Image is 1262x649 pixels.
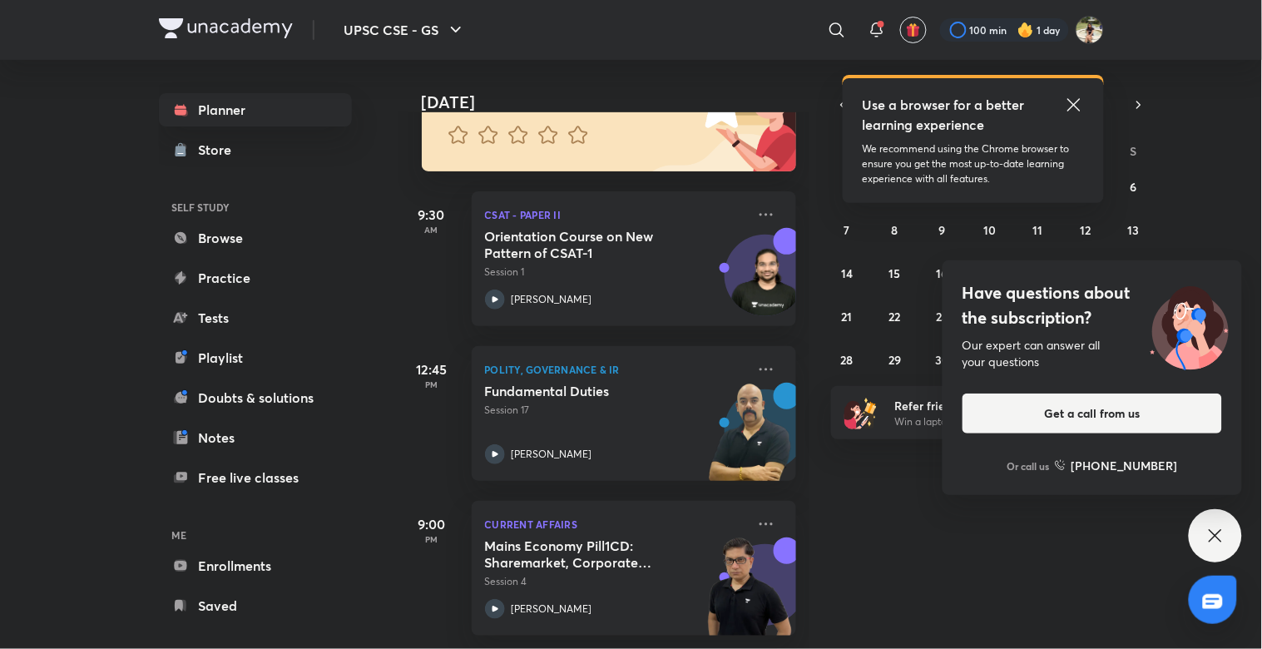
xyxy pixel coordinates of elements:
[929,216,956,243] button: September 9, 2025
[1017,22,1034,38] img: streak
[1131,143,1137,159] abbr: Saturday
[1025,260,1052,286] button: September 18, 2025
[159,301,352,334] a: Tests
[725,244,805,324] img: Avatar
[159,18,293,42] a: Company Logo
[939,222,946,238] abbr: September 9, 2025
[863,95,1028,135] h5: Use a browser for a better learning experience
[906,22,921,37] img: avatar
[159,221,352,255] a: Browse
[485,514,746,534] p: Current Affairs
[863,141,1084,186] p: We recommend using the Chrome browser to ensure you get the most up-to-date learning experience w...
[705,383,796,498] img: unacademy
[882,303,908,329] button: September 22, 2025
[894,397,1099,414] h6: Refer friends
[984,222,997,238] abbr: September 10, 2025
[844,222,850,238] abbr: September 7, 2025
[485,205,746,225] p: CSAT - Paper II
[1137,280,1242,370] img: ttu_illustration_new.svg
[842,309,853,324] abbr: September 21, 2025
[834,260,860,286] button: September 14, 2025
[889,309,901,324] abbr: September 22, 2025
[834,216,860,243] button: September 7, 2025
[963,394,1222,433] button: Get a call from us
[937,309,949,324] abbr: September 23, 2025
[398,359,465,379] h5: 12:45
[1131,179,1137,195] abbr: September 6, 2025
[1072,260,1099,286] button: September 19, 2025
[398,514,465,534] h5: 9:00
[159,421,352,454] a: Notes
[159,341,352,374] a: Playlist
[485,538,692,571] h5: Mains Economy Pill1CD: Sharemarket, Corporate Governance, Insurance Pension Financial Inclusion
[398,205,465,225] h5: 9:30
[1128,222,1140,238] abbr: September 13, 2025
[159,381,352,414] a: Doubts & solutions
[1071,457,1178,474] h6: [PHONE_NUMBER]
[834,346,860,373] button: September 28, 2025
[894,414,1099,429] p: Win a laptop, vouchers & more
[900,17,927,43] button: avatar
[398,225,465,235] p: AM
[398,534,465,544] p: PM
[159,549,352,582] a: Enrollments
[159,461,352,494] a: Free live classes
[422,92,813,112] h4: [DATE]
[963,337,1222,370] div: Our expert can answer all your questions
[1121,173,1147,200] button: September 6, 2025
[159,93,352,126] a: Planner
[512,292,592,307] p: [PERSON_NAME]
[882,346,908,373] button: September 29, 2025
[1121,216,1147,243] button: September 13, 2025
[929,303,956,329] button: September 23, 2025
[159,133,352,166] a: Store
[159,18,293,38] img: Company Logo
[892,222,898,238] abbr: September 8, 2025
[1076,16,1104,44] img: Sakshi singh
[929,260,956,286] button: September 16, 2025
[1033,222,1043,238] abbr: September 11, 2025
[485,574,746,589] p: Session 4
[841,352,854,368] abbr: September 28, 2025
[485,359,746,379] p: Polity, Governance & IR
[888,352,901,368] abbr: September 29, 2025
[882,260,908,286] button: September 15, 2025
[512,447,592,462] p: [PERSON_NAME]
[1121,260,1147,286] button: September 20, 2025
[977,260,1003,286] button: September 17, 2025
[398,379,465,389] p: PM
[929,346,956,373] button: September 30, 2025
[485,403,746,418] p: Session 17
[485,265,746,280] p: Session 1
[937,265,948,281] abbr: September 16, 2025
[1055,457,1178,474] a: [PHONE_NUMBER]
[1007,458,1050,473] p: Or call us
[159,521,352,549] h6: ME
[977,216,1003,243] button: September 10, 2025
[159,589,352,622] a: Saved
[1025,216,1052,243] button: September 11, 2025
[512,602,592,617] p: [PERSON_NAME]
[485,228,692,261] h5: Orientation Course on New Pattern of CSAT-1
[334,13,476,47] button: UPSC CSE - GS
[844,396,878,429] img: referral
[841,265,853,281] abbr: September 14, 2025
[159,261,352,295] a: Practice
[1081,222,1091,238] abbr: September 12, 2025
[834,303,860,329] button: September 21, 2025
[889,265,901,281] abbr: September 15, 2025
[1072,216,1099,243] button: September 12, 2025
[485,383,692,399] h5: Fundamental Duties
[882,216,908,243] button: September 8, 2025
[963,280,1222,330] h4: Have questions about the subscription?
[199,140,242,160] div: Store
[159,193,352,221] h6: SELF STUDY
[936,352,950,368] abbr: September 30, 2025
